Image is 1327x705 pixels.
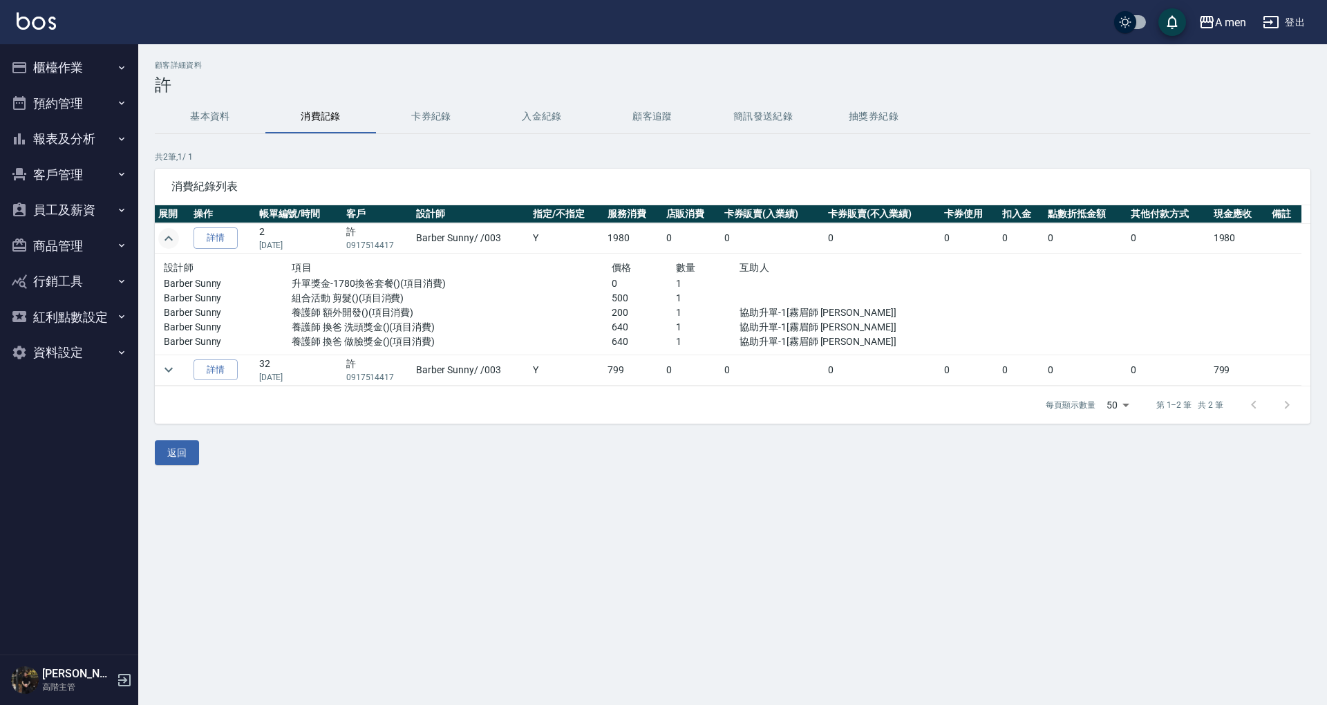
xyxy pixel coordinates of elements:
[343,355,413,385] td: 許
[999,205,1044,223] th: 扣入金
[171,180,1294,194] span: 消費紀錄列表
[190,205,256,223] th: 操作
[259,371,339,384] p: [DATE]
[721,355,825,385] td: 0
[256,355,343,385] td: 32
[164,305,292,320] p: Barber Sunny
[1210,223,1268,254] td: 1980
[158,228,179,249] button: expand row
[42,681,113,693] p: 高階主管
[194,359,238,381] a: 詳情
[612,276,676,291] p: 0
[1210,205,1268,223] th: 現金應收
[999,223,1044,254] td: 0
[604,223,662,254] td: 1980
[6,192,133,228] button: 員工及薪資
[343,223,413,254] td: 許
[42,667,113,681] h5: [PERSON_NAME]
[825,205,941,223] th: 卡券販賣(不入業績)
[155,100,265,133] button: 基本資料
[612,335,676,349] p: 640
[155,75,1310,95] h3: 許
[740,335,932,349] p: 協助升單-1[霧眉師 [PERSON_NAME]]
[529,223,604,254] td: Y
[825,355,941,385] td: 0
[292,276,612,291] p: 升單獎金-1780換爸套餐()(項目消費)
[941,223,999,254] td: 0
[941,355,999,385] td: 0
[676,305,740,320] p: 1
[292,262,312,273] span: 項目
[17,12,56,30] img: Logo
[740,262,769,273] span: 互助人
[1127,205,1210,223] th: 其他付款方式
[604,205,662,223] th: 服務消費
[6,121,133,157] button: 報表及分析
[164,276,292,291] p: Barber Sunny
[6,50,133,86] button: 櫃檯作業
[155,151,1310,163] p: 共 2 筆, 1 / 1
[1101,386,1134,424] div: 50
[529,355,604,385] td: Y
[1127,355,1210,385] td: 0
[1044,205,1127,223] th: 點數折抵金額
[292,305,612,320] p: 養護師 額外開發()(項目消費)
[612,305,676,320] p: 200
[487,100,597,133] button: 入金紀錄
[413,355,529,385] td: Barber Sunny / /003
[6,228,133,264] button: 商品管理
[676,320,740,335] p: 1
[676,291,740,305] p: 1
[1215,14,1246,31] div: A men
[663,223,721,254] td: 0
[676,262,696,273] span: 數量
[1156,399,1223,411] p: 第 1–2 筆 共 2 筆
[1257,10,1310,35] button: 登出
[6,86,133,122] button: 預約管理
[1193,8,1252,37] button: A men
[1268,205,1301,223] th: 備註
[346,239,410,252] p: 0917514417
[663,205,721,223] th: 店販消費
[676,276,740,291] p: 1
[740,320,932,335] p: 協助升單-1[霧眉師 [PERSON_NAME]]
[612,262,632,273] span: 價格
[376,100,487,133] button: 卡券紀錄
[612,291,676,305] p: 500
[676,335,740,349] p: 1
[413,205,529,223] th: 設計師
[158,359,179,380] button: expand row
[413,223,529,254] td: Barber Sunny / /003
[256,205,343,223] th: 帳單編號/時間
[6,335,133,370] button: 資料設定
[721,205,825,223] th: 卡券販賣(入業績)
[194,227,238,249] a: 詳情
[825,223,941,254] td: 0
[612,320,676,335] p: 640
[6,157,133,193] button: 客戶管理
[1210,355,1268,385] td: 799
[292,291,612,305] p: 組合活動 剪髮()(項目消費)
[1046,399,1095,411] p: 每頁顯示數量
[346,371,410,384] p: 0917514417
[256,223,343,254] td: 2
[529,205,604,223] th: 指定/不指定
[941,205,999,223] th: 卡券使用
[721,223,825,254] td: 0
[6,299,133,335] button: 紅利點數設定
[11,666,39,694] img: Person
[343,205,413,223] th: 客戶
[999,355,1044,385] td: 0
[1127,223,1210,254] td: 0
[604,355,662,385] td: 799
[6,263,133,299] button: 行銷工具
[164,335,292,349] p: Barber Sunny
[1158,8,1186,36] button: save
[292,335,612,349] p: 養護師 換爸 做臉獎金()(項目消費)
[155,440,199,466] button: 返回
[259,239,339,252] p: [DATE]
[164,291,292,305] p: Barber Sunny
[155,61,1310,70] h2: 顧客詳細資料
[740,305,932,320] p: 協助升單-1[霧眉師 [PERSON_NAME]]
[265,100,376,133] button: 消費記錄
